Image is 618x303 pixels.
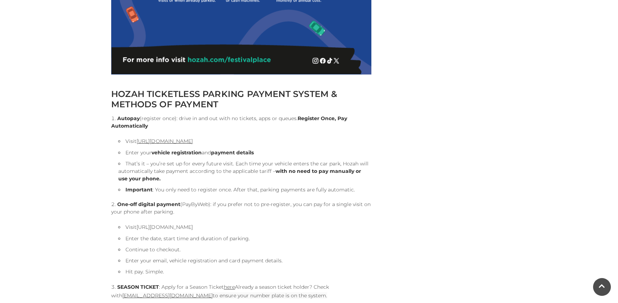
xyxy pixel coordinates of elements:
li: Hit pay. Simple. [118,268,371,276]
li: (register once): drive in and out with no tickets, apps or queues. [111,115,371,194]
li: Continue to checkout. [118,246,371,253]
a: [URL][DOMAIN_NAME] [137,138,193,144]
h2: HOZAH TICKETLESS PARKING PAYMENT SYSTEM & METHODS OF PAYMENT [111,89,371,109]
strong: vehicle registration [151,149,202,156]
strong: SEASON TICKET [117,284,159,290]
a: [EMAIL_ADDRESS][DOMAIN_NAME] [122,292,213,299]
li: (PayByWeb): if you prefer not to pre-register, you can pay for a single visit on your phone after... [111,201,371,276]
strong: Autopay [117,115,140,122]
li: Enter your email, vehicle registration and card payment details. [118,257,371,265]
li: Enter the date, start time and duration of parking. [118,235,371,242]
a: here [224,284,235,290]
li: Visit [118,137,371,145]
strong: payment details [211,149,254,156]
li: : Apply for a Season Ticket Already a season ticket holder? Check with [111,283,371,300]
strong: Important [125,186,153,193]
li: Enter your and [118,149,371,156]
strong: One-off digital payment [117,201,180,207]
li: : You only need to register once. After that, parking payments are fully automatic. [118,186,371,194]
span: to ensure your number plate is on the system. [213,292,327,299]
li: Visit [118,223,371,231]
li: That’s it – you’re set up for every future visit. Each time your vehicle enters the car park, Hoz... [118,160,371,183]
a: [URL][DOMAIN_NAME] [137,224,193,230]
